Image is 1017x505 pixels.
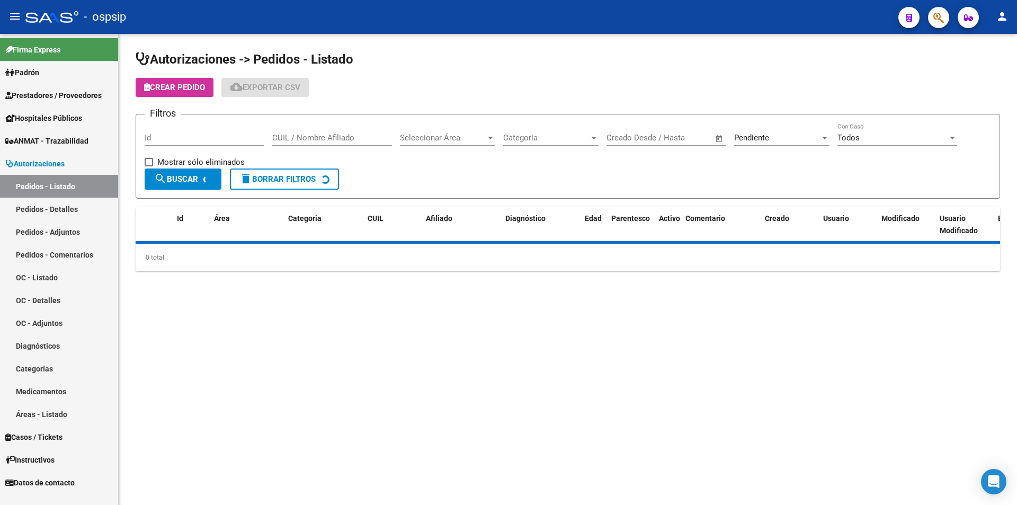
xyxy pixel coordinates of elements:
[173,207,210,242] datatable-header-cell: Id
[877,207,935,242] datatable-header-cell: Modificado
[501,207,581,242] datatable-header-cell: Diagnóstico
[288,214,322,223] span: Categoria
[655,207,681,242] datatable-header-cell: Activo
[606,133,641,143] input: Start date
[981,469,1006,494] div: Open Intercom Messenger
[5,44,60,56] span: Firma Express
[210,207,284,242] datatable-header-cell: Área
[940,214,978,235] span: Usuario Modificado
[284,207,363,242] datatable-header-cell: Categoria
[734,133,769,143] span: Pendiente
[503,133,589,143] span: Categoria
[145,106,181,121] h3: Filtros
[5,431,63,443] span: Casos / Tickets
[581,207,607,242] datatable-header-cell: Edad
[5,90,102,101] span: Prestadores / Proveedores
[659,214,680,223] span: Activo
[363,207,422,242] datatable-header-cell: CUIL
[239,172,252,185] mat-icon: delete
[819,207,877,242] datatable-header-cell: Usuario
[221,78,309,97] button: Exportar CSV
[136,244,1000,271] div: 0 total
[136,52,353,67] span: Autorizaciones -> Pedidos - Listado
[765,214,789,223] span: Creado
[5,477,75,489] span: Datos de contacto
[5,454,55,466] span: Instructivos
[681,207,761,242] datatable-header-cell: Comentario
[5,112,82,124] span: Hospitales Públicos
[713,132,726,145] button: Open calendar
[611,214,650,223] span: Parentesco
[177,214,183,223] span: Id
[214,214,230,223] span: Área
[154,174,198,184] span: Buscar
[607,207,655,242] datatable-header-cell: Parentesco
[935,207,994,242] datatable-header-cell: Usuario Modificado
[426,214,452,223] span: Afiliado
[5,67,39,78] span: Padrón
[685,214,725,223] span: Comentario
[230,83,300,92] span: Exportar CSV
[881,214,920,223] span: Modificado
[5,158,65,170] span: Autorizaciones
[154,172,167,185] mat-icon: search
[761,207,819,242] datatable-header-cell: Creado
[505,214,546,223] span: Diagnóstico
[585,214,602,223] span: Edad
[84,5,126,29] span: - ospsip
[230,169,339,190] button: Borrar Filtros
[145,169,221,190] button: Buscar
[400,133,486,143] span: Seleccionar Área
[5,135,88,147] span: ANMAT - Trazabilidad
[368,214,383,223] span: CUIL
[8,10,21,23] mat-icon: menu
[823,214,849,223] span: Usuario
[837,133,860,143] span: Todos
[996,10,1009,23] mat-icon: person
[230,81,243,93] mat-icon: cloud_download
[650,133,702,143] input: End date
[157,156,245,169] span: Mostrar sólo eliminados
[144,83,205,92] span: Crear Pedido
[422,207,501,242] datatable-header-cell: Afiliado
[239,174,316,184] span: Borrar Filtros
[136,78,213,97] button: Crear Pedido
